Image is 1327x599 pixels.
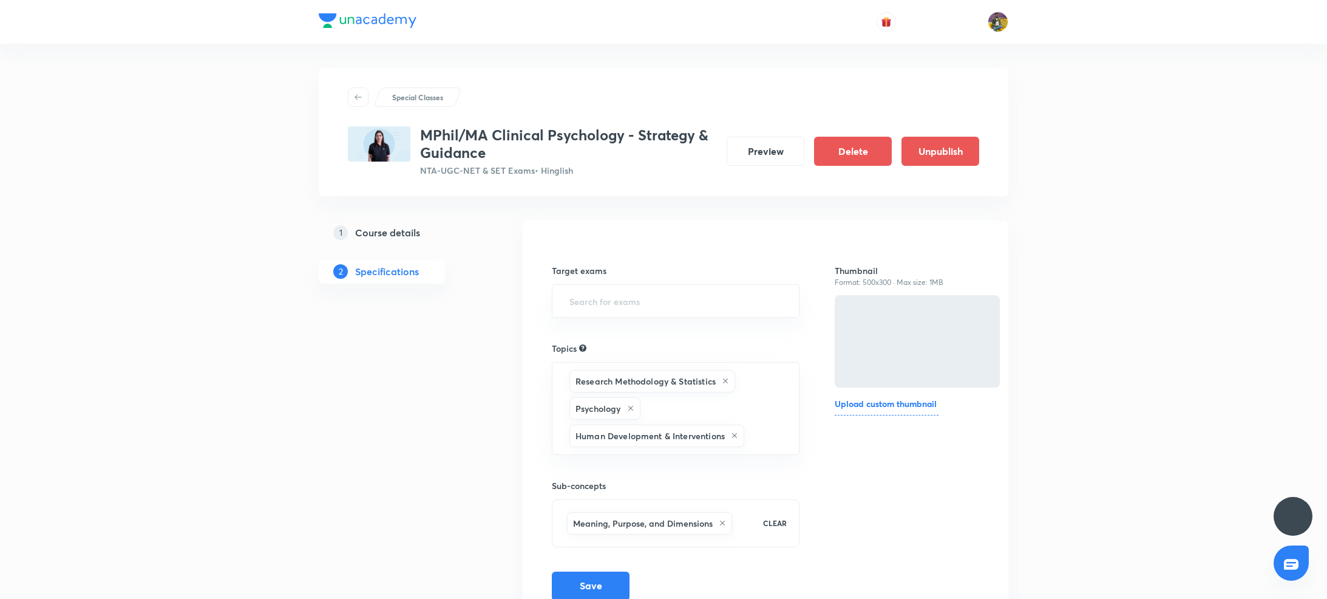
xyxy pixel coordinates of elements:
p: Format: 500x300 · Max size: 1MB [835,277,979,288]
h6: Topics [552,342,577,355]
h3: MPhil/MA Clinical Psychology - Strategy & Guidance [420,126,717,162]
p: Special Classes [392,92,443,103]
h6: Target exams [552,264,799,277]
h6: Thumbnail [835,264,979,277]
button: Open [792,407,795,409]
h6: Sub-concepts [552,479,799,492]
img: avatar [881,16,892,27]
h5: Course details [355,225,420,240]
input: Search for exams [567,290,784,312]
p: NTA-UGC-NET & SET Exams • Hinglish [420,164,717,177]
img: Thumbnail [833,294,1001,388]
button: Open [792,299,795,302]
p: 1 [333,225,348,240]
p: 2 [333,264,348,279]
button: Unpublish [901,137,979,166]
h6: Upload custom thumbnail [835,397,938,416]
h6: Meaning, Purpose, and Dimensions [573,517,713,530]
p: CLEAR [763,518,787,529]
h6: Research Methodology & Statistics [575,375,716,388]
img: ttu [1286,509,1300,524]
button: Preview [727,137,804,166]
a: 1Course details [319,221,484,245]
a: Company Logo [319,13,416,31]
img: 5F10DD67-8658-4DDB-B758-6FD97D329A7E_special_class.png [348,126,410,162]
h5: Specifications [355,264,419,279]
button: Delete [814,137,892,166]
img: Company Logo [319,13,416,28]
h6: Human Development & Interventions [575,430,725,442]
div: Search for topics [579,343,586,354]
h6: Psychology [575,402,621,415]
img: sajan k [988,12,1008,32]
button: avatar [877,12,896,32]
